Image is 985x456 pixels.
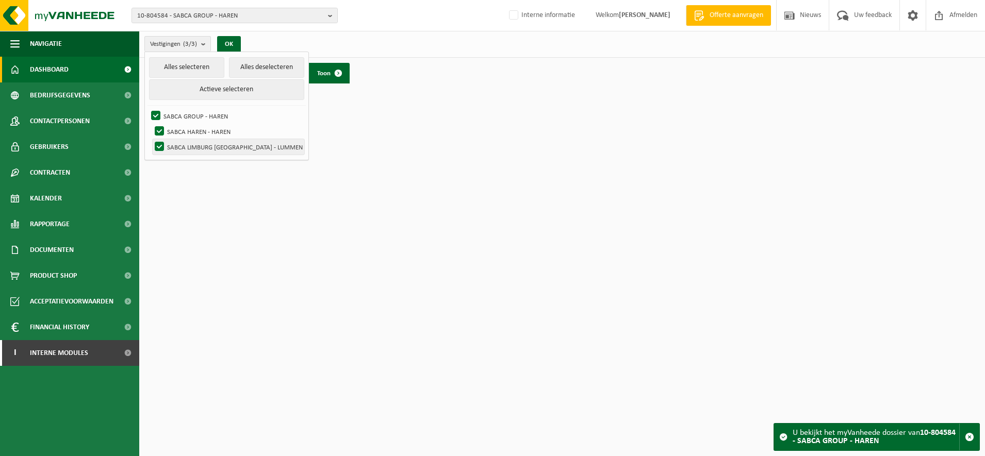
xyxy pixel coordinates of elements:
[30,263,77,289] span: Product Shop
[30,211,70,237] span: Rapportage
[619,11,670,19] strong: [PERSON_NAME]
[153,139,304,155] label: SABCA LIMBURG [GEOGRAPHIC_DATA] - LUMMEN
[507,8,575,23] label: Interne informatie
[30,340,88,366] span: Interne modules
[30,237,74,263] span: Documenten
[30,185,62,211] span: Kalender
[149,57,224,78] button: Alles selecteren
[183,41,197,47] count: (3/3)
[229,57,304,78] button: Alles deselecteren
[132,8,338,23] button: 10-804584 - SABCA GROUP - HAREN
[153,124,304,139] label: SABCA HAREN - HAREN
[150,37,197,52] span: Vestigingen
[30,134,69,160] span: Gebruikers
[686,5,771,26] a: Offerte aanvragen
[30,314,89,340] span: Financial History
[149,108,304,124] label: SABCA GROUP - HAREN
[10,340,20,366] span: I
[217,36,241,53] button: OK
[144,36,211,52] button: Vestigingen(3/3)
[317,70,331,77] span: Toon
[793,429,956,445] strong: 10-804584 - SABCA GROUP - HAREN
[137,8,324,24] span: 10-804584 - SABCA GROUP - HAREN
[30,289,113,314] span: Acceptatievoorwaarden
[149,79,304,100] button: Actieve selecteren
[707,10,766,21] span: Offerte aanvragen
[30,82,90,108] span: Bedrijfsgegevens
[30,31,62,57] span: Navigatie
[309,63,349,83] a: Toon
[30,160,70,185] span: Contracten
[30,57,69,82] span: Dashboard
[30,108,90,134] span: Contactpersonen
[793,424,959,450] div: U bekijkt het myVanheede dossier van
